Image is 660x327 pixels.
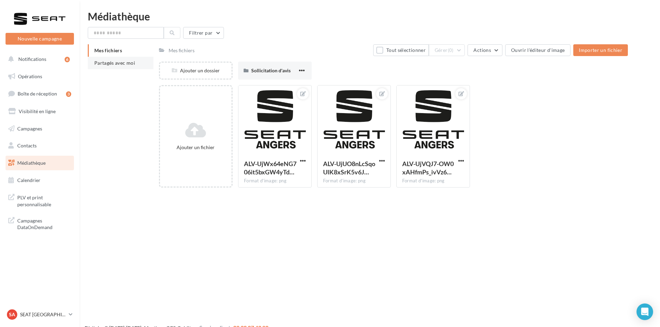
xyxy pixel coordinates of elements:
a: SA SEAT [GEOGRAPHIC_DATA] [6,308,74,321]
span: Boîte de réception [18,91,57,97]
button: Ouvrir l'éditeur d'image [505,44,571,56]
div: Open Intercom Messenger [637,303,653,320]
div: Mes fichiers [169,47,195,54]
div: Médiathèque [88,11,652,21]
a: Médiathèque [4,156,75,170]
span: Importer un fichier [579,47,622,53]
a: Opérations [4,69,75,84]
span: PLV et print personnalisable [17,193,71,208]
button: Tout sélectionner [373,44,428,56]
span: Notifications [18,56,46,62]
span: Calendrier [17,177,40,183]
div: Format d'image: png [402,178,464,184]
a: Contacts [4,138,75,153]
span: ALV-UjWx64eNG706it5bxGW4yTdlrYaVLFQrS1PsL3H1MJz56MXnwZI [244,160,296,176]
div: Ajouter un dossier [160,67,232,74]
button: Notifications 6 [4,52,73,66]
span: Actions [473,47,491,53]
span: Médiathèque [17,160,46,166]
button: Actions [468,44,502,56]
p: SEAT [GEOGRAPHIC_DATA] [20,311,66,318]
span: Mes fichiers [94,47,122,53]
button: Gérer(0) [429,44,465,56]
span: Sollicitation d'avis [251,67,291,73]
div: Ajouter un fichier [163,144,229,151]
span: Partagés avec moi [94,60,135,66]
span: SA [9,311,15,318]
div: Format d'image: png [323,178,385,184]
a: Campagnes [4,121,75,136]
a: Calendrier [4,173,75,188]
button: Nouvelle campagne [6,33,74,45]
a: Visibilité en ligne [4,104,75,119]
span: Contacts [17,143,37,148]
div: 6 [65,57,70,62]
a: Campagnes DataOnDemand [4,213,75,234]
a: PLV et print personnalisable [4,190,75,210]
span: (0) [448,47,454,53]
span: Visibilité en ligne [19,108,56,114]
span: Opérations [18,73,42,79]
div: 3 [66,91,71,97]
button: Filtrer par [183,27,224,39]
span: Campagnes [17,125,42,131]
span: ALV-UjUO8nLcSqoUlK8xSrK5v6JudPGmoarOK2OiQ5kLysRB401TZog [323,160,375,176]
a: Boîte de réception3 [4,86,75,101]
span: ALV-UjVQJ7-OW0xAHfmPs_ivVz6agqc629ItTyvToMYD8OeO146TVDI [402,160,454,176]
button: Importer un fichier [573,44,628,56]
div: Format d'image: png [244,178,306,184]
span: Campagnes DataOnDemand [17,216,71,231]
